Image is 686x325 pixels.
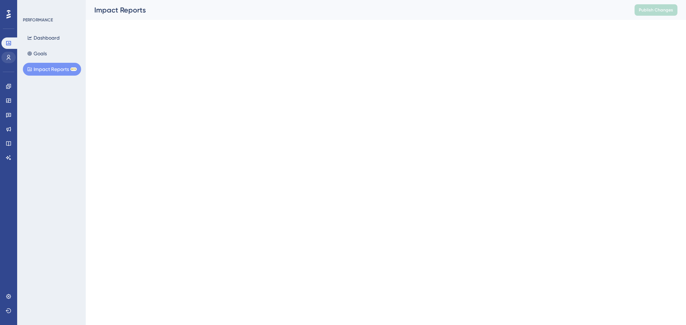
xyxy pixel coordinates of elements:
button: Goals [23,47,51,60]
button: Dashboard [23,31,64,44]
span: Publish Changes [639,7,673,13]
button: Impact ReportsBETA [23,63,81,76]
div: Impact Reports [94,5,617,15]
div: BETA [70,67,77,71]
div: PERFORMANCE [23,17,53,23]
button: Publish Changes [635,4,677,16]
